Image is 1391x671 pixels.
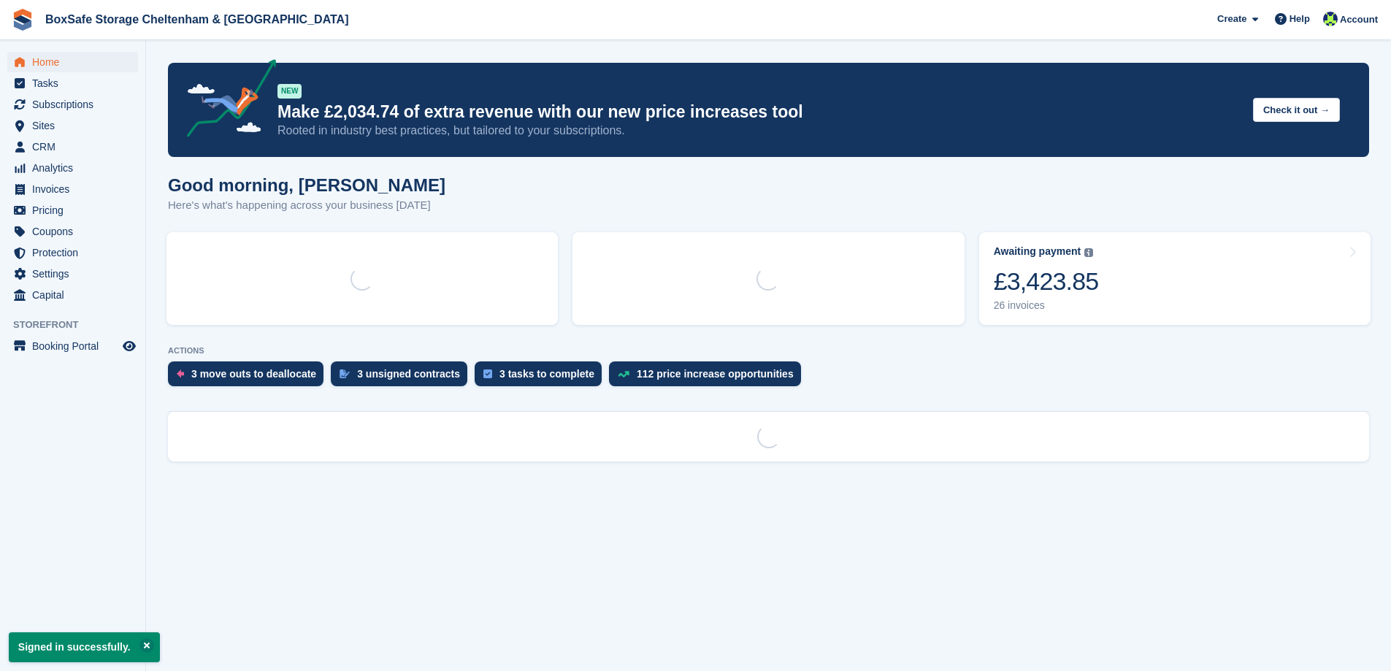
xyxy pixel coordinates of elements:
p: ACTIONS [168,346,1369,356]
div: Awaiting payment [994,245,1081,258]
a: menu [7,137,138,157]
div: 26 invoices [994,299,1099,312]
span: Storefront [13,318,145,332]
span: Account [1340,12,1378,27]
a: 3 move outs to deallocate [168,361,331,394]
p: Rooted in industry best practices, but tailored to your subscriptions. [277,123,1241,139]
span: Protection [32,242,120,263]
a: 112 price increase opportunities [609,361,808,394]
span: Home [32,52,120,72]
span: Sites [32,115,120,136]
p: Here's what's happening across your business [DATE] [168,197,445,214]
a: menu [7,221,138,242]
a: menu [7,200,138,221]
img: stora-icon-8386f47178a22dfd0bd8f6a31ec36ba5ce8667c1dd55bd0f319d3a0aa187defe.svg [12,9,34,31]
a: menu [7,158,138,178]
div: 112 price increase opportunities [637,368,794,380]
a: 3 unsigned contracts [331,361,475,394]
div: 3 move outs to deallocate [191,368,316,380]
img: task-75834270c22a3079a89374b754ae025e5fb1db73e45f91037f5363f120a921f8.svg [483,369,492,378]
a: BoxSafe Storage Cheltenham & [GEOGRAPHIC_DATA] [39,7,354,31]
a: menu [7,336,138,356]
h1: Good morning, [PERSON_NAME] [168,175,445,195]
a: menu [7,115,138,136]
span: Help [1290,12,1310,26]
div: NEW [277,84,302,99]
div: £3,423.85 [994,267,1099,296]
a: menu [7,285,138,305]
span: Pricing [32,200,120,221]
img: icon-info-grey-7440780725fd019a000dd9b08b2336e03edf1995a4989e88bcd33f0948082b44.svg [1084,248,1093,257]
span: CRM [32,137,120,157]
span: Booking Portal [32,336,120,356]
div: 3 tasks to complete [499,368,594,380]
span: Analytics [32,158,120,178]
a: menu [7,264,138,284]
span: Subscriptions [32,94,120,115]
span: Invoices [32,179,120,199]
a: menu [7,52,138,72]
a: menu [7,242,138,263]
img: price_increase_opportunities-93ffe204e8149a01c8c9dc8f82e8f89637d9d84a8eef4429ea346261dce0b2c0.svg [618,371,629,377]
a: menu [7,94,138,115]
a: Awaiting payment £3,423.85 26 invoices [979,232,1371,325]
span: Capital [32,285,120,305]
a: 3 tasks to complete [475,361,609,394]
img: contract_signature_icon-13c848040528278c33f63329250d36e43548de30e8caae1d1a13099fd9432cc5.svg [340,369,350,378]
img: move_outs_to_deallocate_icon-f764333ba52eb49d3ac5e1228854f67142a1ed5810a6f6cc68b1a99e826820c5.svg [177,369,184,378]
p: Signed in successfully. [9,632,160,662]
span: Tasks [32,73,120,93]
div: 3 unsigned contracts [357,368,460,380]
a: menu [7,73,138,93]
span: Settings [32,264,120,284]
p: Make £2,034.74 of extra revenue with our new price increases tool [277,101,1241,123]
span: Create [1217,12,1246,26]
button: Check it out → [1253,98,1340,122]
img: Charlie Hammond [1323,12,1338,26]
img: price-adjustments-announcement-icon-8257ccfd72463d97f412b2fc003d46551f7dbcb40ab6d574587a9cd5c0d94... [175,59,277,142]
span: Coupons [32,221,120,242]
a: Preview store [120,337,138,355]
a: menu [7,179,138,199]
